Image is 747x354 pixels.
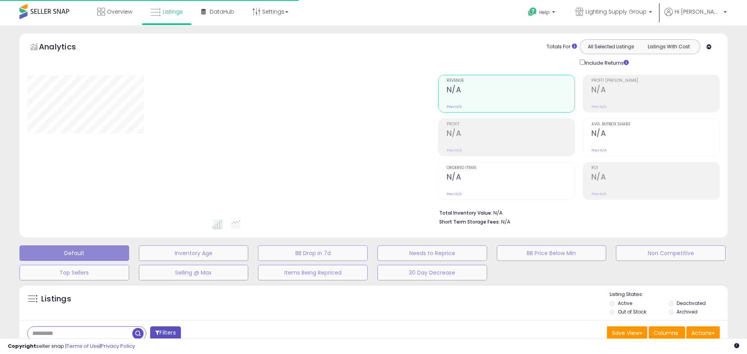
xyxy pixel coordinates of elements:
[616,245,726,261] button: Non Competitive
[522,1,563,25] a: Help
[447,173,575,183] h2: N/A
[675,8,721,16] span: Hi [PERSON_NAME]
[139,265,249,280] button: Selling @ Max
[591,166,719,170] span: ROI
[377,245,487,261] button: Needs to Reprice
[591,85,719,96] h2: N/A
[163,8,183,16] span: Listings
[586,8,647,16] span: Lighting Supply Group
[447,148,462,153] small: Prev: N/A
[582,42,640,52] button: All Selected Listings
[8,343,135,350] div: seller snap | |
[447,166,575,170] span: Ordered Items
[19,265,129,280] button: Top Sellers
[497,245,607,261] button: BB Price Below Min
[591,79,719,83] span: Profit [PERSON_NAME]
[591,129,719,139] h2: N/A
[139,245,249,261] button: Inventory Age
[210,8,234,16] span: DataHub
[447,192,462,196] small: Prev: N/A
[539,9,550,16] span: Help
[591,122,719,127] span: Avg. Buybox Share
[258,265,368,280] button: Items Being Repriced
[258,245,368,261] button: BB Drop in 7d
[447,104,462,109] small: Prev: N/A
[8,342,36,350] strong: Copyright
[591,192,607,196] small: Prev: N/A
[528,7,537,17] i: Get Help
[591,173,719,183] h2: N/A
[107,8,132,16] span: Overview
[19,245,129,261] button: Default
[439,210,492,216] b: Total Inventory Value:
[574,58,638,67] div: Include Returns
[377,265,487,280] button: 30 Day Decrease
[501,218,510,225] span: N/A
[39,41,91,54] h5: Analytics
[447,79,575,83] span: Revenue
[640,42,698,52] button: Listings With Cost
[447,85,575,96] h2: N/A
[591,104,607,109] small: Prev: N/A
[665,8,727,25] a: Hi [PERSON_NAME]
[447,122,575,127] span: Profit
[439,208,714,217] li: N/A
[547,43,577,51] div: Totals For
[439,218,500,225] b: Short Term Storage Fees:
[447,129,575,139] h2: N/A
[591,148,607,153] small: Prev: N/A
